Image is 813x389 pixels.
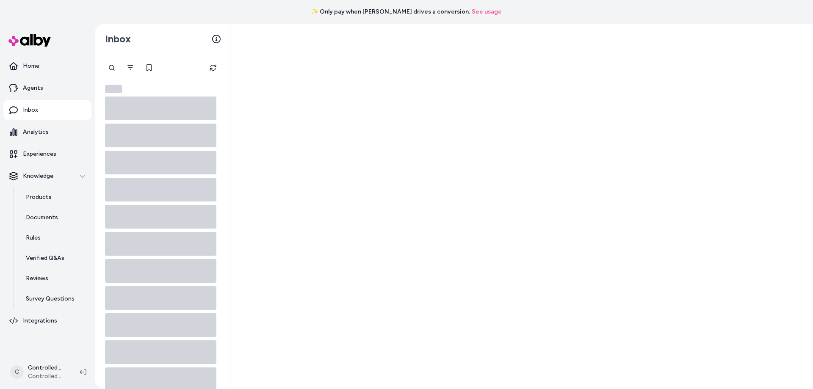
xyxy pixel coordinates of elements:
[8,34,51,47] img: alby Logo
[3,56,91,76] a: Home
[26,254,64,262] p: Verified Q&As
[23,128,49,136] p: Analytics
[3,311,91,331] a: Integrations
[122,59,139,76] button: Filter
[3,122,91,142] a: Analytics
[3,166,91,186] button: Knowledge
[26,213,58,222] p: Documents
[23,106,38,114] p: Inbox
[205,59,221,76] button: Refresh
[17,248,91,268] a: Verified Q&As
[26,234,41,242] p: Rules
[5,359,73,386] button: CControlled Chaos ShopifyControlled Chaos
[17,268,91,289] a: Reviews
[17,187,91,207] a: Products
[3,144,91,164] a: Experiences
[23,62,39,70] p: Home
[23,317,57,325] p: Integrations
[23,150,56,158] p: Experiences
[105,33,131,45] h2: Inbox
[26,274,48,283] p: Reviews
[23,172,53,180] p: Knowledge
[28,372,66,381] span: Controlled Chaos
[3,100,91,120] a: Inbox
[17,228,91,248] a: Rules
[23,84,43,92] p: Agents
[472,8,502,16] a: See usage
[17,207,91,228] a: Documents
[26,193,52,201] p: Products
[3,78,91,98] a: Agents
[311,8,470,16] span: ✨ Only pay when [PERSON_NAME] drives a conversion.
[28,364,66,372] p: Controlled Chaos Shopify
[17,289,91,309] a: Survey Questions
[10,365,24,379] span: C
[26,295,75,303] p: Survey Questions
